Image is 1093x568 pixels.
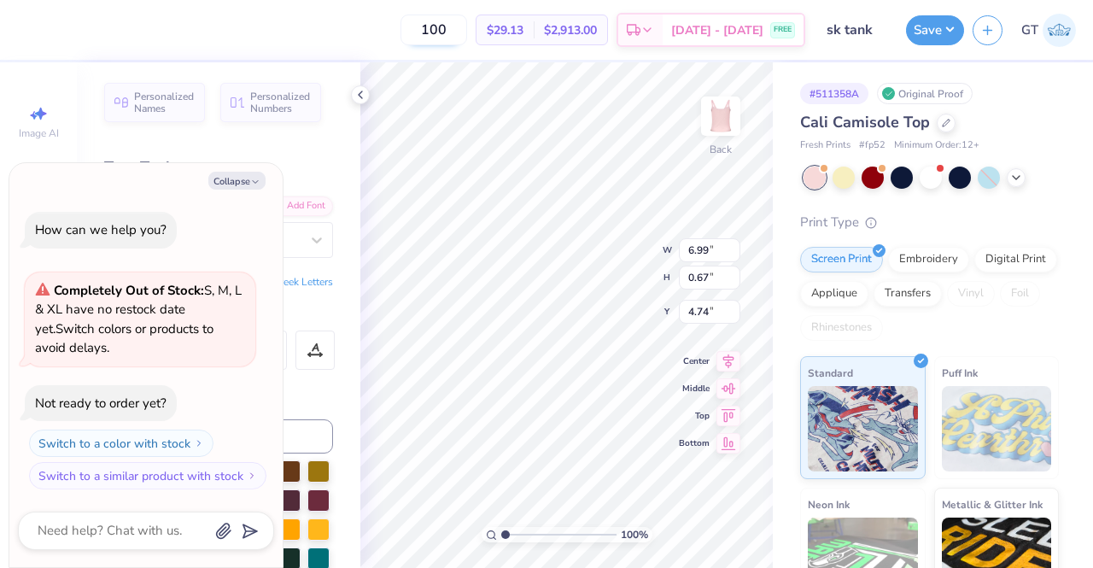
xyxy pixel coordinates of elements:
[888,247,969,272] div: Embroidery
[710,142,732,157] div: Back
[104,156,333,179] div: Text Tool
[247,471,257,481] img: Switch to a similar product with stock
[800,315,883,341] div: Rhinestones
[947,281,995,307] div: Vinyl
[942,386,1052,471] img: Puff Ink
[134,91,195,114] span: Personalized Names
[544,21,597,39] span: $2,913.00
[35,395,167,412] div: Not ready to order yet?
[800,247,883,272] div: Screen Print
[800,83,868,104] div: # 511358A
[1000,281,1040,307] div: Foil
[1021,20,1038,40] span: GT
[877,83,973,104] div: Original Proof
[942,364,978,382] span: Puff Ink
[266,196,333,216] div: Add Font
[54,282,204,299] strong: Completely Out of Stock:
[874,281,942,307] div: Transfers
[679,383,710,395] span: Middle
[942,495,1043,513] span: Metallic & Glitter Ink
[487,21,523,39] span: $29.13
[679,437,710,449] span: Bottom
[679,355,710,367] span: Center
[814,13,897,47] input: Untitled Design
[208,172,266,190] button: Collapse
[400,15,467,45] input: – –
[800,213,1059,232] div: Print Type
[808,386,918,471] img: Standard
[808,495,850,513] span: Neon Ink
[671,21,763,39] span: [DATE] - [DATE]
[974,247,1057,272] div: Digital Print
[194,438,204,448] img: Switch to a color with stock
[859,138,886,153] span: # fp52
[679,410,710,422] span: Top
[800,281,868,307] div: Applique
[894,138,979,153] span: Minimum Order: 12 +
[19,126,59,140] span: Image AI
[800,138,850,153] span: Fresh Prints
[29,462,266,489] button: Switch to a similar product with stock
[1021,14,1076,47] a: GT
[35,221,167,238] div: How can we help you?
[35,282,242,357] span: S, M, L & XL have no restock date yet. Switch colors or products to avoid delays.
[800,112,930,132] span: Cali Camisole Top
[808,364,853,382] span: Standard
[29,430,213,457] button: Switch to a color with stock
[621,527,648,542] span: 100 %
[704,99,738,133] img: Back
[906,15,964,45] button: Save
[250,91,311,114] span: Personalized Numbers
[1043,14,1076,47] img: Gayathree Thangaraj
[774,24,792,36] span: FREE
